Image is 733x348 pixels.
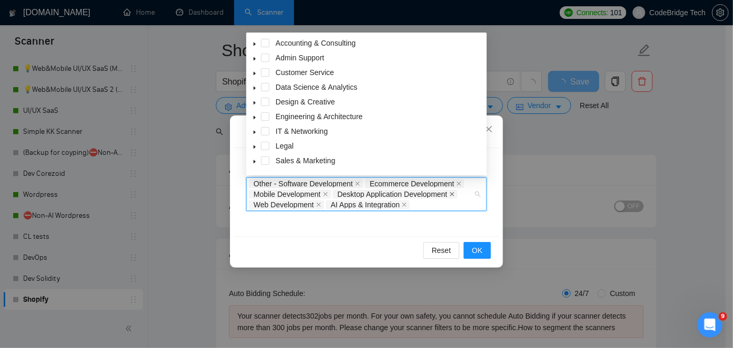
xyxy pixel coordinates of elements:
span: Desktop Application Development [333,190,457,198]
span: Other - Software Development [254,180,353,187]
button: Close [475,115,503,144]
span: Web Development [249,201,324,209]
span: IT & Networking [274,125,485,138]
span: close [316,202,321,207]
span: close [485,125,493,133]
iframe: Intercom live chat [697,312,722,338]
span: caret-down [252,86,257,91]
span: caret-down [252,144,257,150]
span: AI Apps & Integration [326,201,410,209]
span: Customer Service [276,68,334,77]
span: Data Science & Analytics [274,81,485,93]
span: Engineering & Architecture [274,110,485,123]
span: caret-down [252,100,257,106]
span: Ecommerce Development [370,180,454,187]
span: Design & Creative [274,96,485,108]
span: Data Science & Analytics [276,83,358,91]
span: Mobile Development [254,191,321,198]
span: Other - Software Development [249,180,363,188]
span: Sales & Marketing [276,156,336,165]
span: close [355,181,360,186]
span: OK [472,245,483,256]
span: close [323,192,328,197]
span: close [449,192,455,197]
span: Sales & Marketing [274,154,485,167]
span: close [456,181,462,186]
span: Legal [274,140,485,152]
span: Admin Support [276,54,324,62]
button: OK [464,242,491,259]
span: caret-down [252,56,257,61]
span: caret-down [252,41,257,47]
span: Translation [274,169,485,182]
span: Design & Creative [276,98,335,106]
span: Legal [276,142,294,150]
span: Accounting & Consulting [274,37,485,49]
span: Web Development [254,201,314,208]
span: IT & Networking [276,127,328,135]
span: Reset [432,245,451,256]
span: AI Apps & Integration [331,201,400,208]
span: close [402,202,407,207]
span: caret-down [252,115,257,120]
button: Reset [423,242,459,259]
span: caret-down [252,71,257,76]
input: Select Categories [412,201,414,209]
span: Desktop Application Development [338,191,447,198]
span: Ecommerce Development [365,180,464,188]
span: Mobile Development [249,190,331,198]
span: Customer Service [274,66,485,79]
span: 9 [719,312,727,321]
span: Admin Support [274,51,485,64]
span: caret-down [252,130,257,135]
span: Accounting & Consulting [276,39,356,47]
span: caret-down [252,159,257,164]
span: Engineering & Architecture [276,112,363,121]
